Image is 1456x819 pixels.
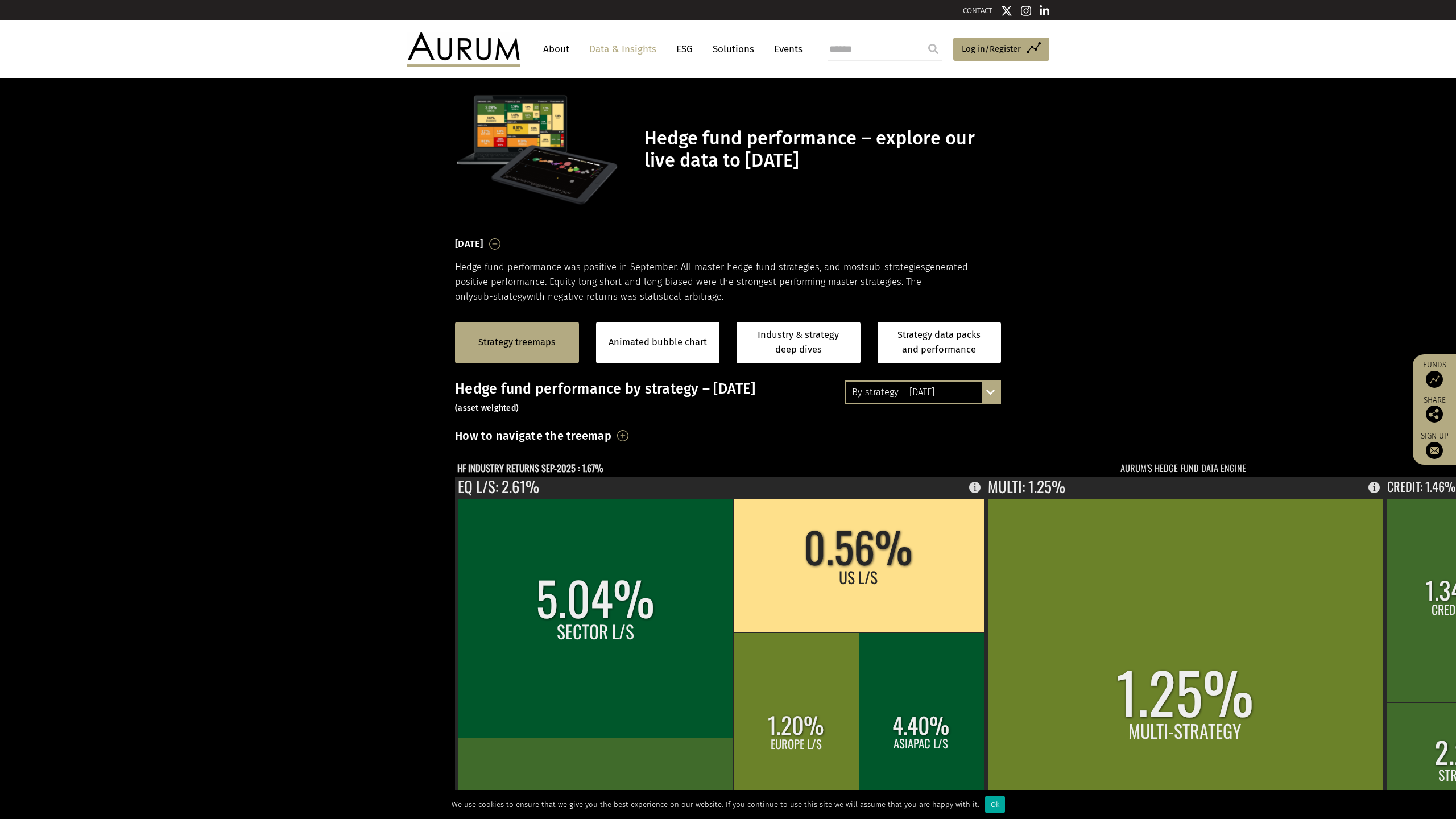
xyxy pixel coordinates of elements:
[985,796,1005,813] div: Ok
[1418,431,1450,459] a: Sign up
[1426,442,1443,459] img: Sign up to our newsletter
[846,382,999,403] div: By strategy – [DATE]
[953,38,1049,61] a: Log in/Register
[922,38,945,60] input: Submit
[473,291,527,302] span: sub-strategy
[768,39,803,60] a: Events
[1426,406,1443,423] img: Share this post
[737,322,861,363] a: Industry & strategy deep dives
[962,42,1021,56] span: Log in/Register
[963,6,992,15] a: CONTACT
[1426,371,1443,388] img: Access Funds
[707,39,760,60] a: Solutions
[609,335,707,350] a: Animated bubble chart
[878,322,1002,363] a: Strategy data packs and performance
[1001,5,1012,16] img: Twitter icon
[671,39,698,60] a: ESG
[455,380,1001,415] h3: Hedge fund performance by strategy – [DATE]
[478,335,556,350] a: Strategy treemaps
[455,426,611,445] h3: How to navigate the treemap
[455,235,483,253] h3: [DATE]
[1418,360,1450,388] a: Funds
[584,39,662,60] a: Data & Insights
[537,39,575,60] a: About
[1040,5,1050,16] img: Linkedin icon
[1418,396,1450,423] div: Share
[864,262,925,272] span: sub-strategies
[455,403,519,413] small: (asset weighted)
[644,127,998,172] h1: Hedge fund performance – explore our live data to [DATE]
[1021,5,1031,16] img: Instagram icon
[455,260,1001,305] p: Hedge fund performance was positive in September. All master hedge fund strategies, and most gene...
[407,32,520,66] img: Aurum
